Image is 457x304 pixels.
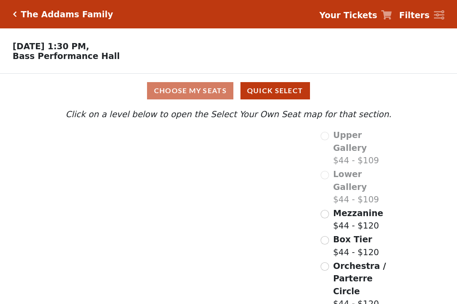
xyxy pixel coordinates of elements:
path: Orchestra / Parterre Circle - Seats Available: 161 [163,217,265,279]
span: Box Tier [333,234,372,244]
label: $44 - $109 [333,168,394,206]
p: Click on a level below to open the Select Your Own Seat map for that section. [63,108,394,121]
span: Orchestra / Parterre Circle [333,261,386,296]
a: Filters [399,9,444,22]
h5: The Addams Family [21,9,113,20]
path: Upper Gallery - Seats Available: 0 [107,133,208,158]
strong: Your Tickets [319,10,377,20]
label: $44 - $120 [333,233,379,258]
span: Mezzanine [333,208,383,218]
path: Lower Gallery - Seats Available: 0 [115,153,221,187]
strong: Filters [399,10,430,20]
span: Lower Gallery [333,169,367,192]
a: Click here to go back to filters [13,11,17,17]
button: Quick Select [240,82,310,99]
label: $44 - $120 [333,207,383,232]
span: Upper Gallery [333,130,367,153]
a: Your Tickets [319,9,392,22]
label: $44 - $109 [333,129,394,167]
